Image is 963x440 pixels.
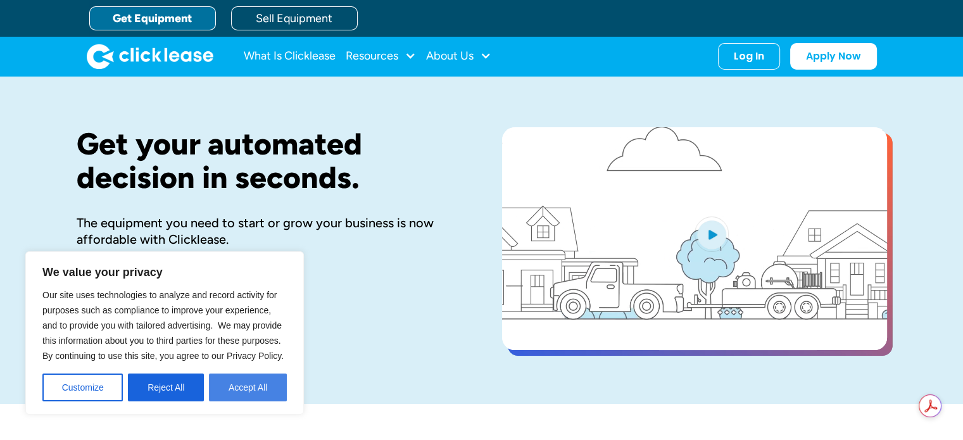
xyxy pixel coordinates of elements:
[42,374,123,401] button: Customize
[128,374,204,401] button: Reject All
[42,265,287,280] p: We value your privacy
[346,44,416,69] div: Resources
[426,44,491,69] div: About Us
[734,50,764,63] div: Log In
[790,43,877,70] a: Apply Now
[77,127,462,194] h1: Get your automated decision in seconds.
[25,251,304,415] div: We value your privacy
[77,215,462,248] div: The equipment you need to start or grow your business is now affordable with Clicklease.
[502,127,887,350] a: open lightbox
[87,44,213,69] img: Clicklease logo
[209,374,287,401] button: Accept All
[244,44,336,69] a: What Is Clicklease
[89,6,216,30] a: Get Equipment
[87,44,213,69] a: home
[695,217,729,252] img: Blue play button logo on a light blue circular background
[42,290,284,361] span: Our site uses technologies to analyze and record activity for purposes such as compliance to impr...
[231,6,358,30] a: Sell Equipment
